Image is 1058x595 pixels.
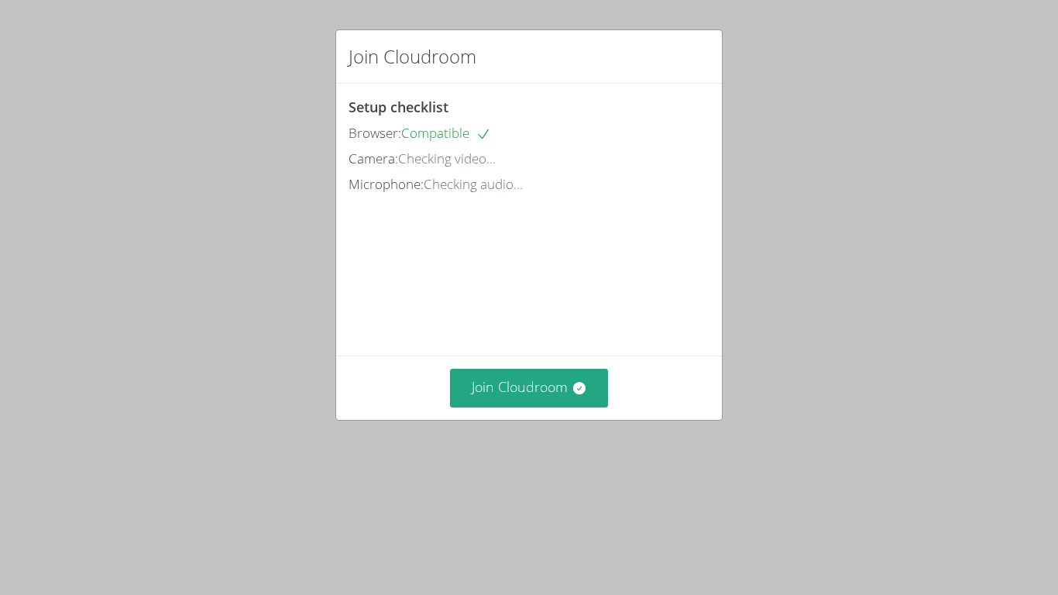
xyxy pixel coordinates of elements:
span: Setup checklist [349,98,448,116]
span: Checking audio... [424,175,523,193]
h2: Join Cloudroom [349,43,476,71]
span: Microphone: [349,175,424,193]
span: Camera: [349,150,398,167]
span: Compatible [401,124,491,142]
button: Join Cloudroom [450,369,609,407]
span: Checking video... [398,150,496,167]
span: Browser: [349,124,401,142]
